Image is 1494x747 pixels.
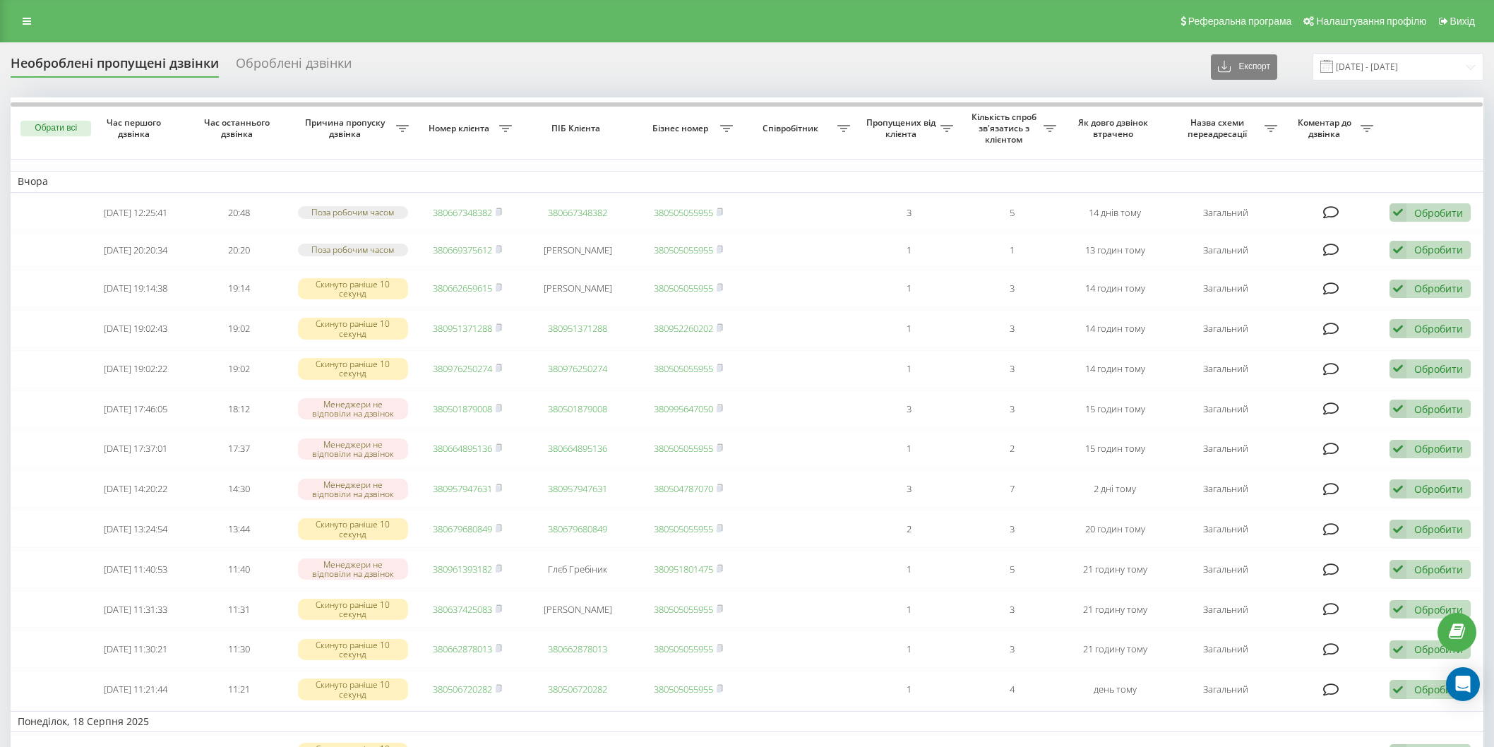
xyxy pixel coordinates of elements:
td: 11:40 [187,551,290,588]
button: Обрати всі [20,121,91,136]
td: [PERSON_NAME] [519,270,637,307]
td: 5 [960,551,1063,588]
div: Обробити [1414,442,1463,455]
a: 380664895136 [433,442,492,455]
td: 11:21 [187,671,290,708]
div: Обробити [1414,282,1463,295]
td: 3 [960,270,1063,307]
a: 380506720282 [433,683,492,695]
a: 380505055955 [654,683,713,695]
td: 20:48 [187,196,290,230]
a: 380505055955 [654,244,713,256]
div: Обробити [1414,362,1463,376]
span: Коментар до дзвінка [1291,117,1361,139]
td: [DATE] 11:31:33 [84,591,187,628]
span: ПІБ Клієнта [531,123,624,134]
a: 380662878013 [433,643,492,655]
td: 1 [857,310,960,347]
div: Обробити [1414,402,1463,416]
td: [DATE] 12:25:41 [84,196,187,230]
td: 1 [857,591,960,628]
td: 2 [857,510,960,548]
td: Загальний [1166,470,1284,508]
td: [DATE] 17:37:01 [84,431,187,468]
a: 380976250274 [548,362,607,375]
div: Обробити [1414,243,1463,256]
td: Загальний [1166,196,1284,230]
td: 3 [960,390,1063,428]
a: 380951801475 [654,563,713,575]
div: Обробити [1414,603,1463,616]
td: [PERSON_NAME] [519,233,637,268]
div: Обробити [1414,683,1463,696]
td: Загальний [1166,671,1284,708]
a: 380664895136 [548,442,607,455]
td: [DATE] 20:20:34 [84,233,187,268]
a: 380995647050 [654,402,713,415]
td: [DATE] 13:24:54 [84,510,187,548]
span: Співробітник [747,123,838,134]
td: 1 [857,350,960,388]
td: Загальний [1166,631,1284,668]
td: 20:20 [187,233,290,268]
a: 380505055955 [654,522,713,535]
div: Скинуто раніше 10 секунд [298,358,409,379]
td: 21 годину тому [1063,591,1166,628]
td: 1 [857,631,960,668]
span: Час останнього дзвінка [199,117,279,139]
button: Експорт [1211,54,1277,80]
a: 380505055955 [654,603,713,616]
td: 2 [960,431,1063,468]
td: 1 [857,551,960,588]
td: [DATE] 19:02:43 [84,310,187,347]
a: 380637425083 [433,603,492,616]
td: 13:44 [187,510,290,548]
td: Загальний [1166,591,1284,628]
td: Загальний [1166,310,1284,347]
a: 380667348382 [548,206,607,219]
a: 380662659615 [433,282,492,294]
a: 380667348382 [433,206,492,219]
td: [DATE] 19:02:22 [84,350,187,388]
td: [DATE] 19:14:38 [84,270,187,307]
a: 380662878013 [548,643,607,655]
a: 380505055955 [654,442,713,455]
td: [DATE] 17:46:05 [84,390,187,428]
span: Налаштування профілю [1316,16,1426,27]
td: 1 [857,270,960,307]
td: 3 [960,310,1063,347]
div: Скинуто раніше 10 секунд [298,639,409,660]
td: Загальний [1166,390,1284,428]
span: Назва схеми переадресації [1173,117,1265,139]
td: 11:31 [187,591,290,628]
td: 14 годин тому [1063,270,1166,307]
a: 380505055955 [654,643,713,655]
td: 7 [960,470,1063,508]
td: 15 годин тому [1063,431,1166,468]
div: Поза робочим часом [298,244,409,256]
a: 380501879008 [548,402,607,415]
td: 13 годин тому [1063,233,1166,268]
td: 3 [960,591,1063,628]
div: Оброблені дзвінки [236,56,352,78]
div: Обробити [1414,643,1463,656]
a: 380679680849 [433,522,492,535]
td: Загальний [1166,551,1284,588]
td: Вчора [11,171,1483,192]
span: Як довго дзвінок втрачено [1075,117,1155,139]
a: 380961393182 [433,563,492,575]
td: 18:12 [187,390,290,428]
td: 14 годин тому [1063,310,1166,347]
a: 380501879008 [433,402,492,415]
a: 380506720282 [548,683,607,695]
a: 380679680849 [548,522,607,535]
td: 21 годину тому [1063,551,1166,588]
td: 2 дні тому [1063,470,1166,508]
td: 3 [857,470,960,508]
td: 14:30 [187,470,290,508]
div: Менеджери не відповіли на дзвінок [298,558,409,580]
div: Обробити [1414,563,1463,576]
td: [DATE] 11:21:44 [84,671,187,708]
td: Загальний [1166,350,1284,388]
span: Час першого дзвінка [96,117,176,139]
